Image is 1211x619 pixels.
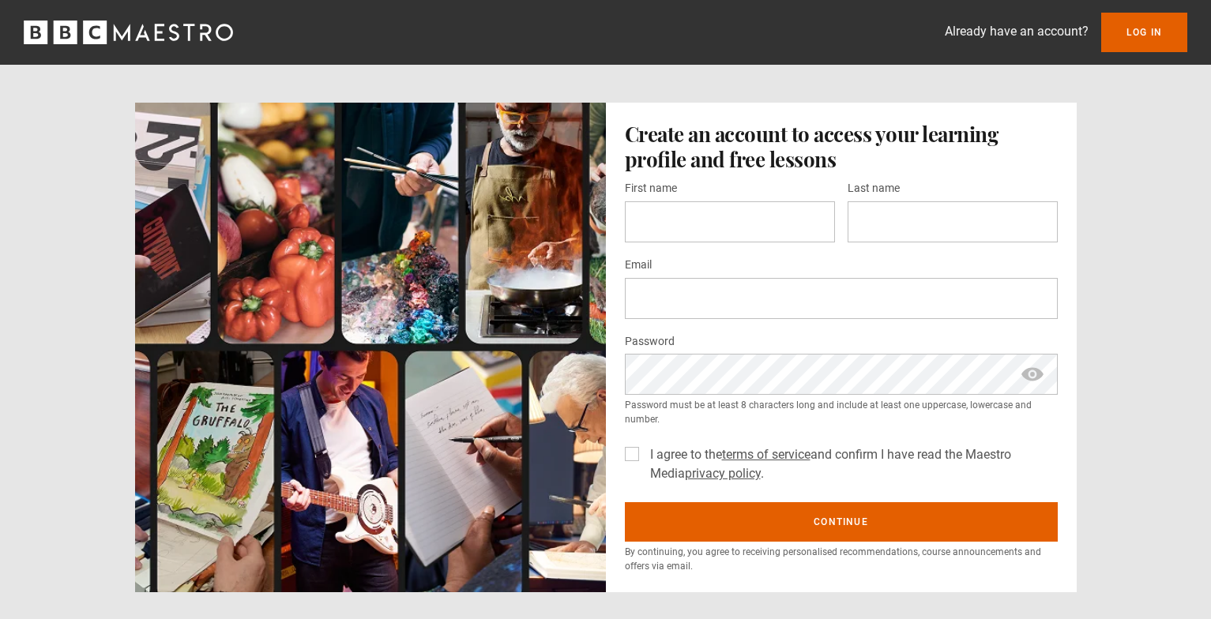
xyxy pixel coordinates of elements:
[625,256,652,275] label: Email
[625,545,1058,573] p: By continuing, you agree to receiving personalised recommendations, course announcements and offe...
[1020,354,1045,395] span: show password
[625,179,677,198] label: First name
[644,445,1058,483] label: I agree to the and confirm I have read the Maestro Media .
[685,466,761,481] a: privacy policy
[848,179,900,198] label: Last name
[722,447,810,462] a: terms of service
[625,502,1058,542] button: Continue
[945,22,1089,41] p: Already have an account?
[625,332,675,351] label: Password
[625,398,1058,426] small: Password must be at least 8 characters long and include at least one uppercase, lowercase and num...
[1101,13,1187,52] a: Log In
[625,122,1058,172] h1: Create an account to access your learning profile and free lessons
[24,21,233,44] svg: BBC Maestro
